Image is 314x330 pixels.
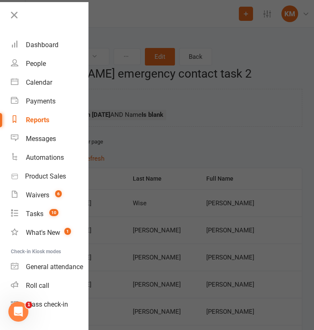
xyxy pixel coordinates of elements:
[11,35,88,54] a: Dashboard
[11,223,88,242] a: What's New1
[11,129,88,148] a: Messages
[26,191,49,199] div: Waivers
[26,97,56,105] div: Payments
[26,154,64,161] div: Automations
[11,148,88,167] a: Automations
[26,41,58,49] div: Dashboard
[26,210,43,218] div: Tasks
[25,302,32,308] span: 1
[26,263,83,271] div: General attendance
[8,302,28,322] iframe: Intercom live chat
[11,167,88,186] a: Product Sales
[11,54,88,73] a: People
[11,73,88,92] a: Calendar
[25,172,66,180] div: Product Sales
[64,228,71,235] span: 1
[55,190,62,197] span: 6
[26,229,60,237] div: What's New
[26,78,52,86] div: Calendar
[26,116,49,124] div: Reports
[26,135,56,143] div: Messages
[11,295,88,314] a: Class kiosk mode
[11,204,88,223] a: Tasks 10
[26,282,49,290] div: Roll call
[11,257,88,276] a: General attendance kiosk mode
[11,276,88,295] a: Roll call
[26,300,68,308] div: Class check-in
[11,186,88,204] a: Waivers 6
[26,60,46,68] div: People
[49,209,58,216] span: 10
[11,92,88,111] a: Payments
[11,111,88,129] a: Reports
